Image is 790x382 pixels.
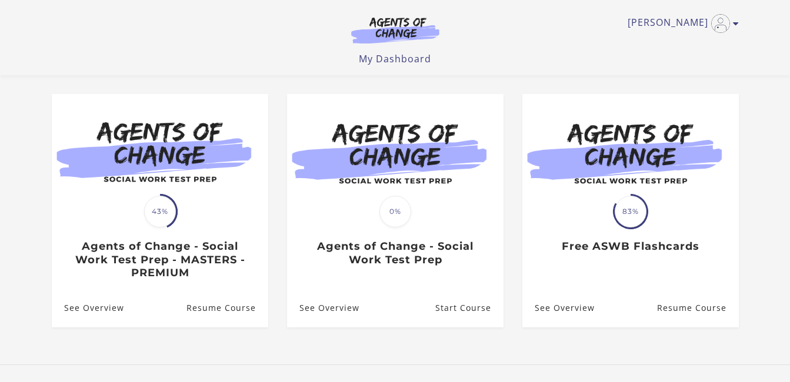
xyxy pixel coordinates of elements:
h3: Agents of Change - Social Work Test Prep - MASTERS - PREMIUM [64,240,255,280]
a: Free ASWB Flashcards: Resume Course [656,289,738,327]
h3: Free ASWB Flashcards [535,240,726,253]
a: Free ASWB Flashcards: See Overview [522,289,595,327]
a: Agents of Change - Social Work Test Prep: See Overview [287,289,359,327]
span: 0% [379,196,411,227]
a: Agents of Change - Social Work Test Prep - MASTERS - PREMIUM: Resume Course [186,289,268,327]
span: 43% [144,196,176,227]
span: 83% [615,196,646,227]
img: Agents of Change Logo [339,16,452,43]
a: My Dashboard [359,52,431,65]
a: Agents of Change - Social Work Test Prep - MASTERS - PREMIUM: See Overview [52,289,124,327]
h3: Agents of Change - Social Work Test Prep [299,240,491,266]
a: Agents of Change - Social Work Test Prep: Resume Course [435,289,503,327]
a: Toggle menu [628,14,733,33]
